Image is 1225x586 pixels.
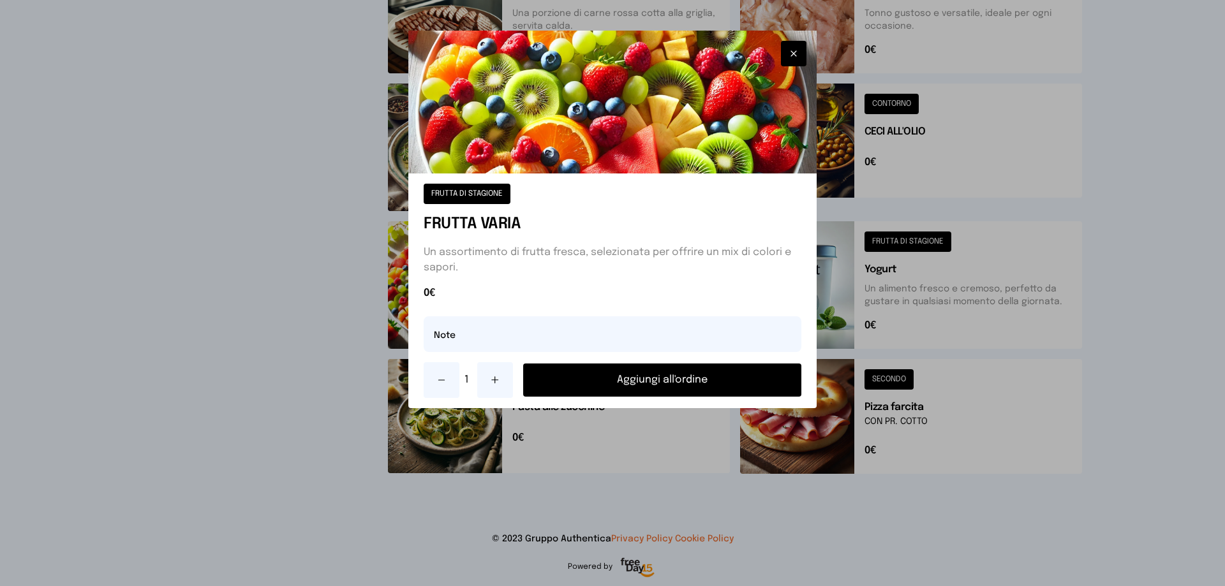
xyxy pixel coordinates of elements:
button: FRUTTA DI STAGIONE [424,184,510,204]
span: 0€ [424,286,801,301]
img: FRUTTA VARIA [408,31,817,173]
p: Un assortimento di frutta fresca, selezionata per offrire un mix di colori e sapori. [424,245,801,275]
h1: FRUTTA VARIA [424,214,801,235]
button: Aggiungi all'ordine [523,363,801,397]
span: 1 [464,372,472,388]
